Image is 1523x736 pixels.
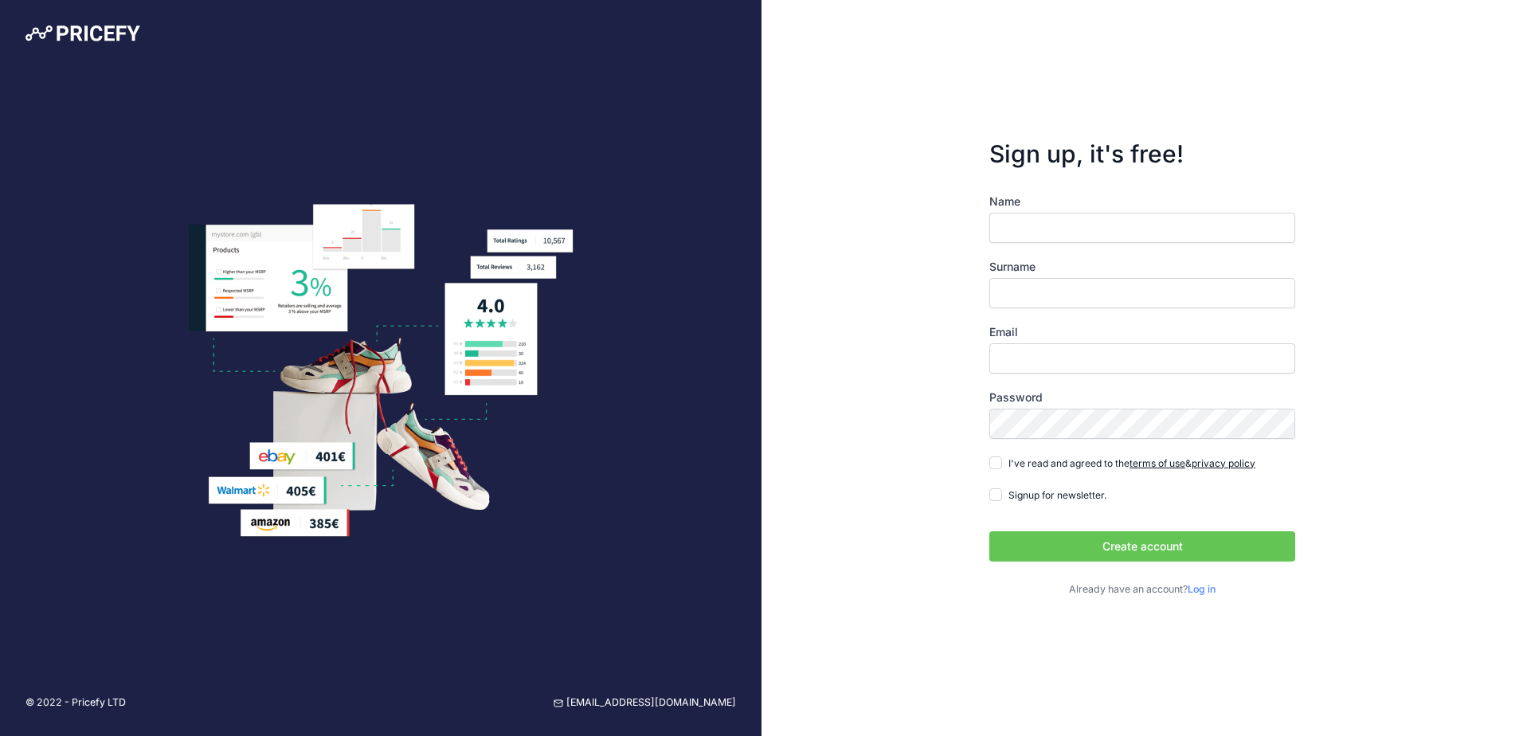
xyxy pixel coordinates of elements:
p: © 2022 - Pricefy LTD [25,695,126,711]
img: Pricefy [25,25,140,41]
button: Create account [989,531,1295,562]
label: Surname [989,259,1295,275]
h3: Sign up, it's free! [989,139,1295,168]
label: Name [989,194,1295,209]
p: Already have an account? [989,582,1295,597]
span: I've read and agreed to the & [1008,457,1255,469]
a: privacy policy [1192,457,1255,469]
label: Email [989,324,1295,340]
span: Signup for newsletter. [1008,489,1106,501]
label: Password [989,390,1295,405]
a: terms of use [1130,457,1185,469]
a: Log in [1188,583,1216,595]
a: [EMAIL_ADDRESS][DOMAIN_NAME] [554,695,736,711]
